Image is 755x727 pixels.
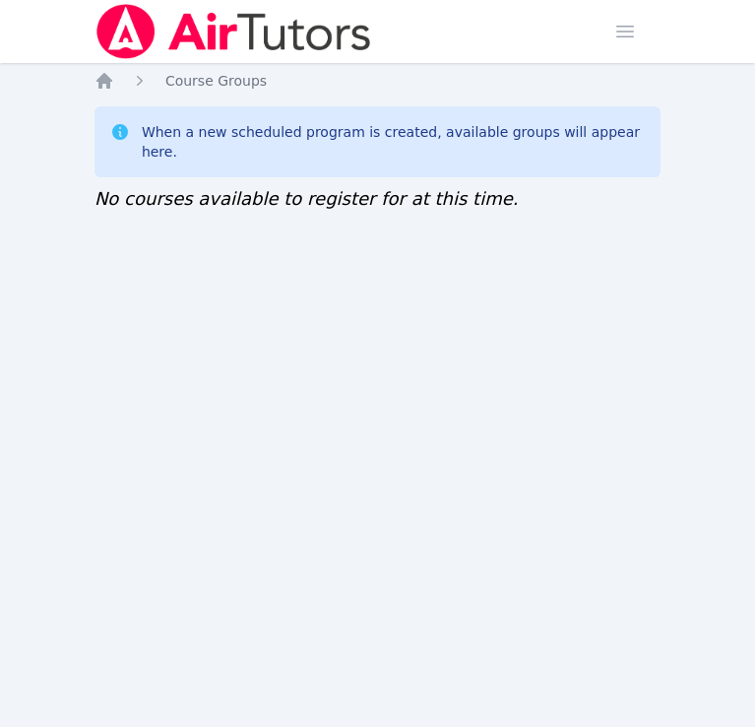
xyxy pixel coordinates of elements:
[142,122,645,162] div: When a new scheduled program is created, available groups will appear here.
[94,71,661,91] nav: Breadcrumb
[94,188,519,209] span: No courses available to register for at this time.
[165,71,267,91] a: Course Groups
[94,4,373,59] img: Air Tutors
[165,73,267,89] span: Course Groups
